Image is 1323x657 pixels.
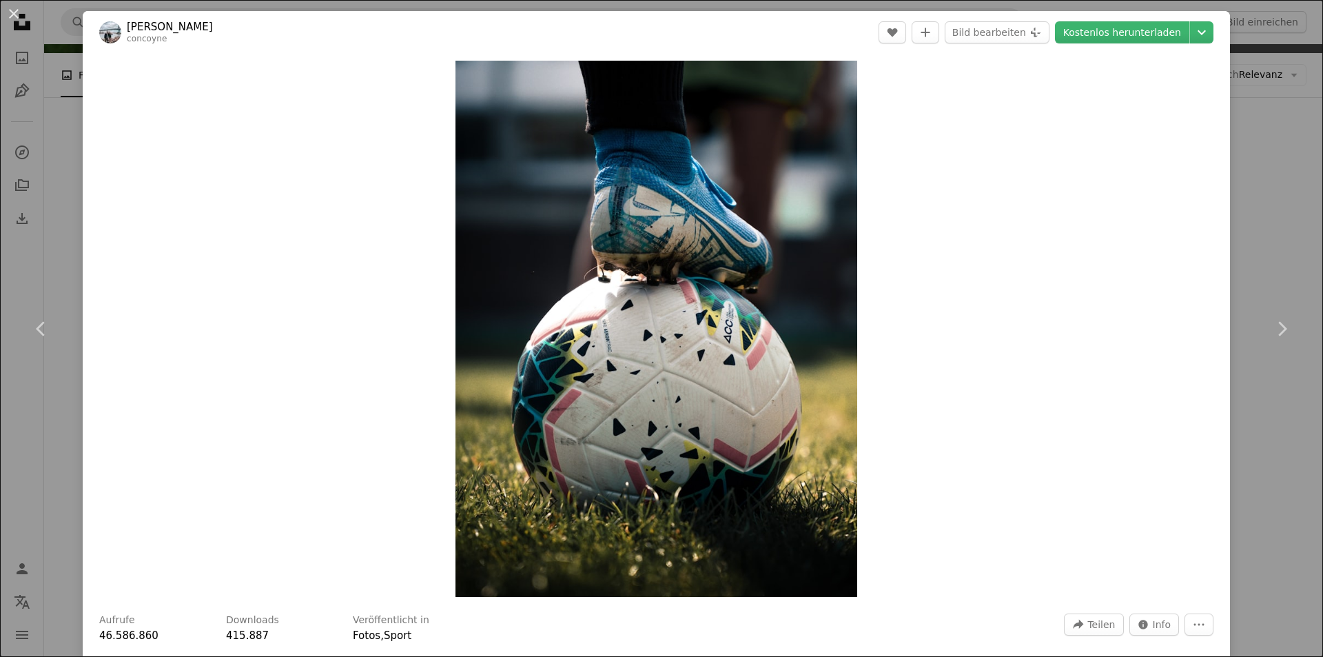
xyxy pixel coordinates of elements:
a: Kostenlos herunterladen [1055,21,1189,43]
h3: Aufrufe [99,614,135,627]
button: Bild bearbeiten [945,21,1049,43]
button: Dieses Bild teilen [1064,614,1123,636]
a: Fotos [353,629,380,642]
img: Zum Profil von Connor Coyne [99,21,121,43]
button: Gefällt mir [879,21,906,43]
a: Weiter [1240,263,1323,395]
h3: Veröffentlicht in [353,614,429,627]
span: Teilen [1087,614,1115,635]
span: Info [1153,614,1171,635]
button: Statistiken zu diesem Bild [1129,614,1180,636]
span: 415.887 [226,629,269,642]
button: Dieses Bild heranzoomen [455,61,858,597]
h3: Downloads [226,614,279,627]
button: Weitere Aktionen [1184,614,1213,636]
a: concoyne [127,34,167,43]
a: [PERSON_NAME] [127,20,213,34]
span: 46.586.860 [99,629,158,642]
a: Sport [384,629,411,642]
img: Weißer und blauer Fußball auf grünem Rasenplatz [455,61,858,597]
span: , [380,629,384,642]
button: Downloadgröße auswählen [1190,21,1213,43]
button: Zu Kollektion hinzufügen [912,21,939,43]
